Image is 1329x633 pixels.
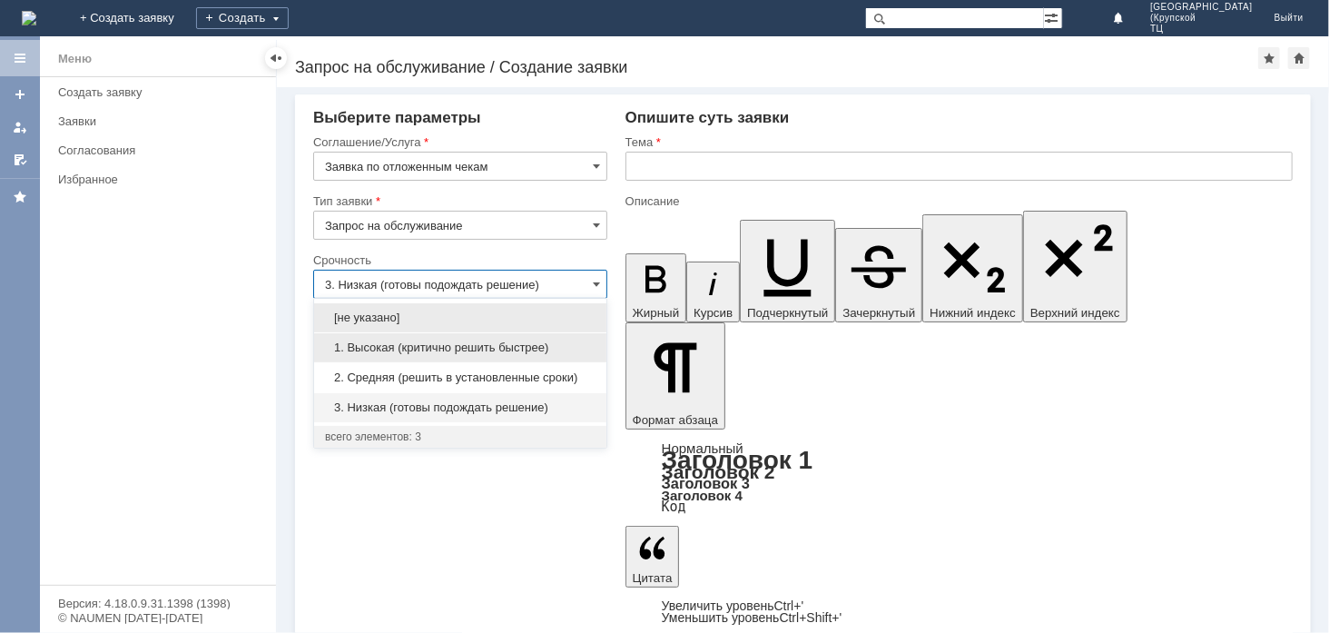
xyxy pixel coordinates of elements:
[842,306,915,320] span: Зачеркнутый
[5,80,34,109] a: Создать заявку
[625,253,687,322] button: Жирный
[625,442,1293,513] div: Формат абзаца
[625,600,1293,624] div: Цитата
[747,306,828,320] span: Подчеркнутый
[265,47,287,69] div: Скрыть меню
[1044,8,1062,25] span: Расширенный поиск
[1030,306,1120,320] span: Верхний индекс
[58,612,258,624] div: © NAUMEN [DATE]-[DATE]
[774,598,804,613] span: Ctrl+'
[313,136,604,148] div: Соглашение/Услуга
[686,262,740,322] button: Курсив
[196,7,289,29] div: Создать
[625,109,790,126] span: Опишите суть заявки
[625,195,1289,207] div: Описание
[662,598,804,613] a: Increase
[1150,2,1253,13] span: [GEOGRAPHIC_DATA]
[1150,24,1253,35] span: ТЦ
[51,107,272,135] a: Заявки
[780,610,842,625] span: Ctrl+Shift+'
[835,228,922,322] button: Зачеркнутый
[295,58,1258,76] div: Запрос на обслуживание / Создание заявки
[633,571,673,585] span: Цитата
[313,254,604,266] div: Срочность
[325,341,596,355] span: 1. Высокая (критично решить быстрее)
[740,220,835,322] button: Подчеркнутый
[625,526,680,588] button: Цитата
[5,113,34,142] a: Мои заявки
[325,371,596,385] span: 2. Средняя (решить в установленные сроки)
[662,446,813,474] a: Заголовок 1
[1288,47,1310,69] div: Сделать домашней страницей
[22,11,36,25] img: logo
[662,461,775,482] a: Заголовок 2
[633,306,680,320] span: Жирный
[625,322,725,430] button: Формат абзаца
[58,114,265,128] div: Заявки
[694,306,733,320] span: Курсив
[22,11,36,25] a: Перейти на домашнюю страницу
[662,610,842,625] a: Decrease
[313,109,481,126] span: Выберите параметры
[1023,211,1127,322] button: Верхний индекс
[5,145,34,174] a: Мои согласования
[662,440,743,456] a: Нормальный
[58,598,258,609] div: Версия: 4.18.0.9.31.1398 (1398)
[51,78,272,106] a: Создать заявку
[325,430,596,444] div: всего элементов: 3
[325,401,596,415] span: 3. Низкая (готовы подождать решение)
[325,311,596,325] span: [не указано]
[633,413,718,427] span: Формат абзаца
[922,214,1023,322] button: Нижний индекс
[58,85,265,99] div: Создать заявку
[58,143,265,157] div: Согласования
[58,173,245,186] div: Избранное
[51,136,272,164] a: Согласования
[58,48,92,70] div: Меню
[930,306,1016,320] span: Нижний индекс
[313,195,604,207] div: Тип заявки
[1150,13,1253,24] span: (Крупской
[662,488,743,503] a: Заголовок 4
[625,136,1289,148] div: Тема
[662,499,686,515] a: Код
[1258,47,1280,69] div: Добавить в избранное
[662,475,750,491] a: Заголовок 3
